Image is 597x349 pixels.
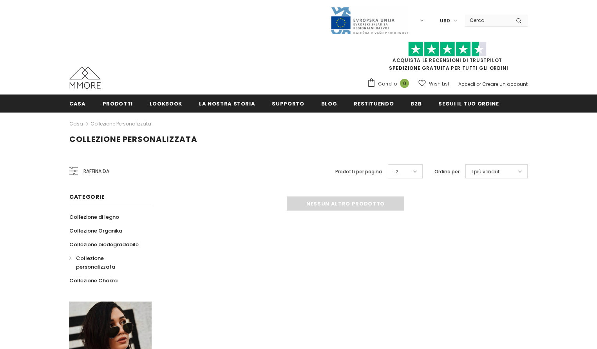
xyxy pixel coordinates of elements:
a: La nostra storia [199,95,255,112]
a: Wish List [418,77,449,91]
span: Carrello [378,80,397,88]
span: 0 [400,79,409,88]
span: Restituendo [354,100,394,107]
span: or [476,81,481,87]
span: Collezione Organika [69,227,122,234]
a: Accedi [458,81,475,87]
span: Collezione Chakra [69,277,118,284]
span: Segui il tuo ordine [438,100,499,107]
span: La nostra storia [199,100,255,107]
span: 12 [394,168,398,176]
span: Collezione personalizzata [76,254,115,271]
a: Casa [69,119,83,129]
a: Acquista le recensioni di TrustPilot [393,57,502,64]
label: Prodotti per pagina [335,168,382,176]
a: Restituendo [354,95,394,112]
label: Ordina per [434,168,460,176]
img: Javni Razpis [330,6,409,35]
span: B2B [411,100,422,107]
a: Collezione Chakra [69,274,118,287]
span: Blog [321,100,337,107]
a: Segui il tuo ordine [438,95,499,112]
span: Collezione biodegradabile [69,241,139,248]
a: Collezione personalizzata [90,120,151,127]
a: Prodotti [103,95,133,112]
input: Search Site [465,15,510,26]
a: B2B [411,95,422,112]
a: Creare un account [482,81,528,87]
span: Collezione personalizzata [69,134,197,145]
a: Carrello 0 [367,78,413,90]
span: Lookbook [150,100,182,107]
a: Collezione personalizzata [69,251,143,274]
span: Casa [69,100,86,107]
a: Lookbook [150,95,182,112]
span: SPEDIZIONE GRATUITA PER TUTTI GLI ORDINI [367,45,528,71]
span: Wish List [429,80,449,88]
span: Collezione di legno [69,213,119,221]
a: Casa [69,95,86,112]
span: USD [440,17,450,25]
a: Collezione biodegradabile [69,238,139,251]
a: Blog [321,95,337,112]
span: I più venduti [472,168,501,176]
a: Collezione di legno [69,210,119,224]
span: Categorie [69,193,105,201]
span: supporto [272,100,304,107]
span: Raffina da [83,167,109,176]
span: Prodotti [103,100,133,107]
a: supporto [272,95,304,112]
img: Casi MMORE [69,67,101,89]
a: Collezione Organika [69,224,122,238]
a: Javni Razpis [330,17,409,24]
img: Fidati di Pilot Stars [408,42,487,57]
